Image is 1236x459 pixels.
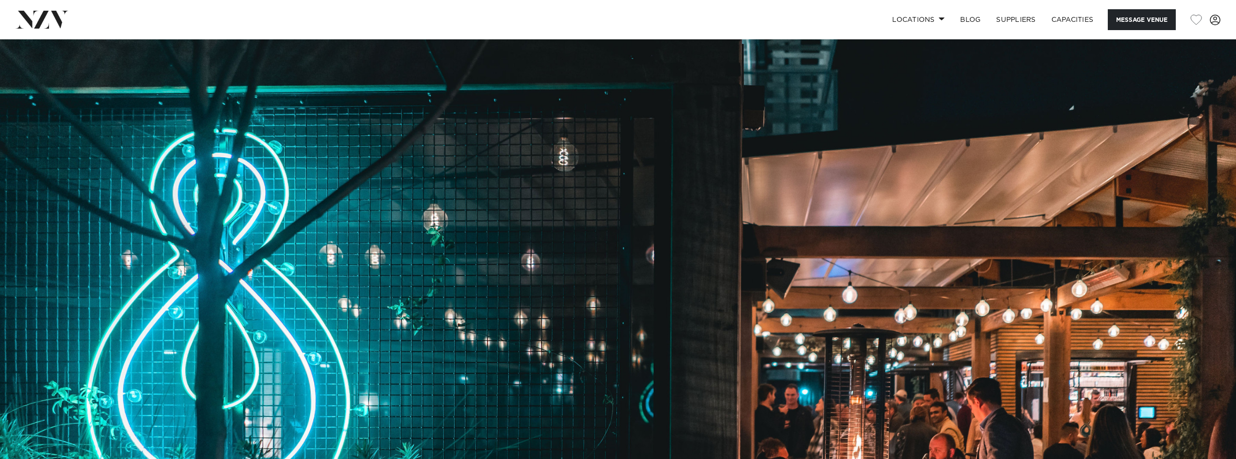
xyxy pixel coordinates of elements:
[1108,9,1176,30] button: Message Venue
[952,9,988,30] a: BLOG
[884,9,952,30] a: Locations
[16,11,68,28] img: nzv-logo.png
[1044,9,1101,30] a: Capacities
[988,9,1043,30] a: SUPPLIERS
